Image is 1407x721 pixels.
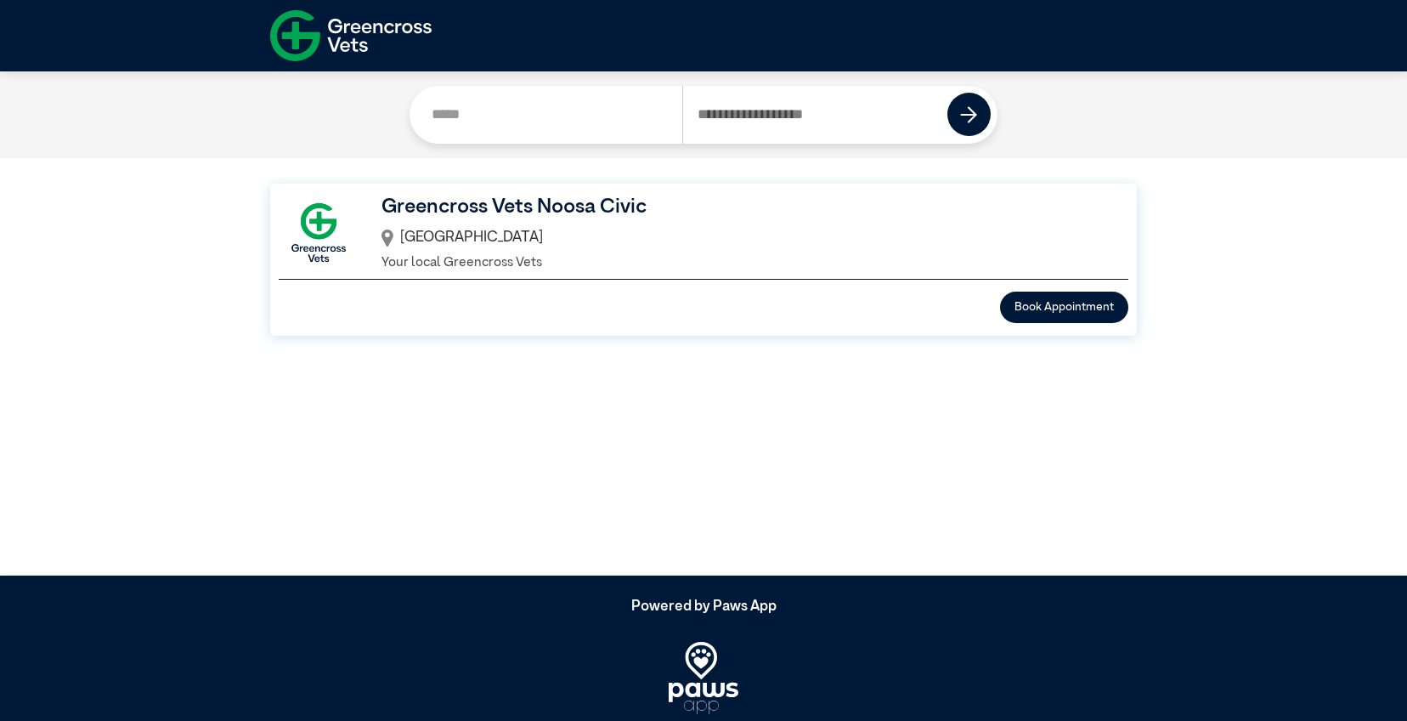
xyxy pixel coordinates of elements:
[1000,292,1128,323] button: Book Appointment
[381,192,1105,223] h3: Greencross Vets Noosa Civic
[960,106,977,123] img: icon-right
[416,86,681,144] input: Search by Clinic Name
[270,4,432,67] img: f-logo
[279,193,359,273] img: GX-Square.png
[270,599,1137,616] h5: Powered by Paws App
[669,642,738,714] img: PawsApp
[381,253,1105,273] p: Your local Greencross Vets
[682,86,948,144] input: Search by Postcode
[381,223,1105,253] div: [GEOGRAPHIC_DATA]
